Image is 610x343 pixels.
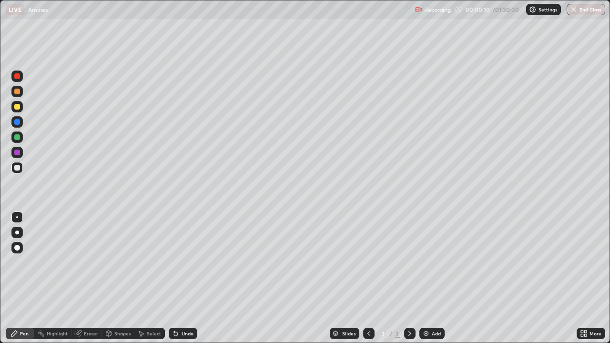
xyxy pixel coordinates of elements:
p: Settings [539,7,557,12]
div: Pen [20,331,29,336]
p: Recording [424,6,451,13]
div: Highlight [47,331,68,336]
div: Undo [182,331,193,336]
p: Amines [28,6,48,13]
img: end-class-cross [570,6,578,13]
div: 3 [378,331,388,336]
div: / [390,331,393,336]
p: LIVE [9,6,21,13]
img: class-settings-icons [529,6,537,13]
div: Add [432,331,441,336]
button: End Class [567,4,605,15]
img: recording.375f2c34.svg [415,6,422,13]
div: Select [147,331,161,336]
div: Eraser [84,331,98,336]
div: Slides [342,331,356,336]
div: More [590,331,601,336]
div: Shapes [114,331,131,336]
div: 3 [395,329,400,338]
img: add-slide-button [422,330,430,337]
